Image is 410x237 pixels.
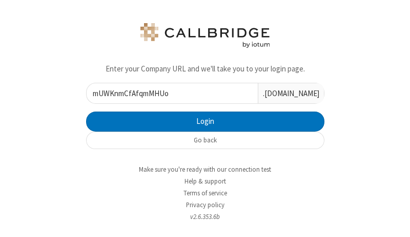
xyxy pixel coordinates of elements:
a: Make sure you're ready with our connection test [139,165,271,174]
a: Privacy policy [186,200,224,209]
button: Go back [86,132,324,149]
img: Astra [138,23,272,48]
a: Terms of service [183,189,227,197]
div: .[DOMAIN_NAME] [258,83,324,103]
input: eg. my-company-name [87,83,258,103]
button: Login [86,112,324,132]
li: v2.6.353.6b [78,212,332,222]
a: Help & support [184,177,226,186]
p: Enter your Company URL and we'll take you to your login page. [86,63,324,75]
